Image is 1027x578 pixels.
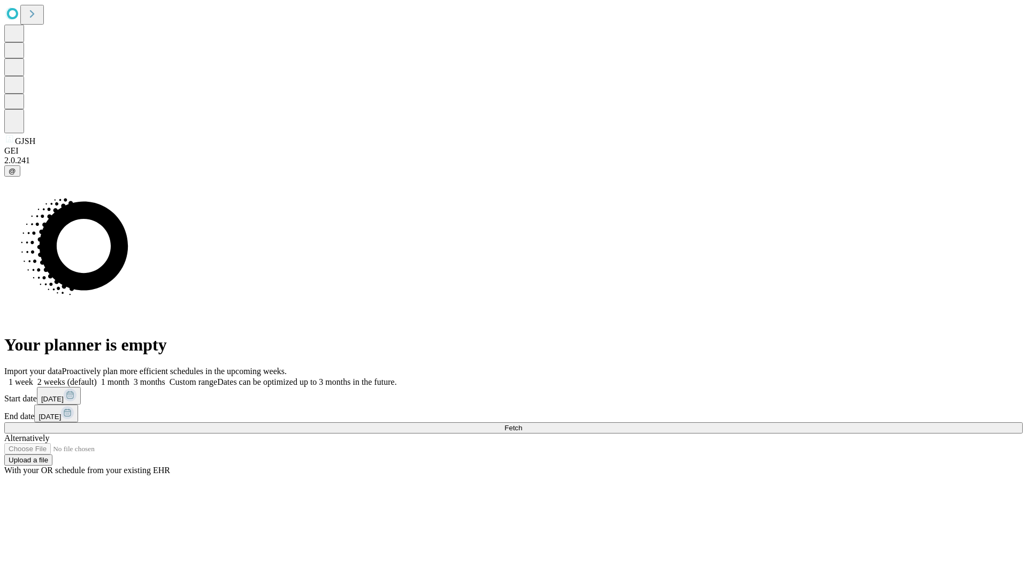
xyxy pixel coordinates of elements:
div: Start date [4,387,1023,405]
span: 1 month [101,377,129,386]
span: [DATE] [41,395,64,403]
button: [DATE] [34,405,78,422]
span: GJSH [15,136,35,146]
button: Upload a file [4,454,52,466]
span: 2 weeks (default) [37,377,97,386]
span: Fetch [504,424,522,432]
div: End date [4,405,1023,422]
div: GEI [4,146,1023,156]
span: [DATE] [39,413,61,421]
span: Alternatively [4,433,49,443]
button: Fetch [4,422,1023,433]
button: [DATE] [37,387,81,405]
span: Proactively plan more efficient schedules in the upcoming weeks. [62,367,287,376]
span: @ [9,167,16,175]
span: Dates can be optimized up to 3 months in the future. [217,377,396,386]
button: @ [4,165,20,177]
h1: Your planner is empty [4,335,1023,355]
span: 1 week [9,377,33,386]
span: Import your data [4,367,62,376]
span: Custom range [170,377,217,386]
span: 3 months [134,377,165,386]
div: 2.0.241 [4,156,1023,165]
span: With your OR schedule from your existing EHR [4,466,170,475]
